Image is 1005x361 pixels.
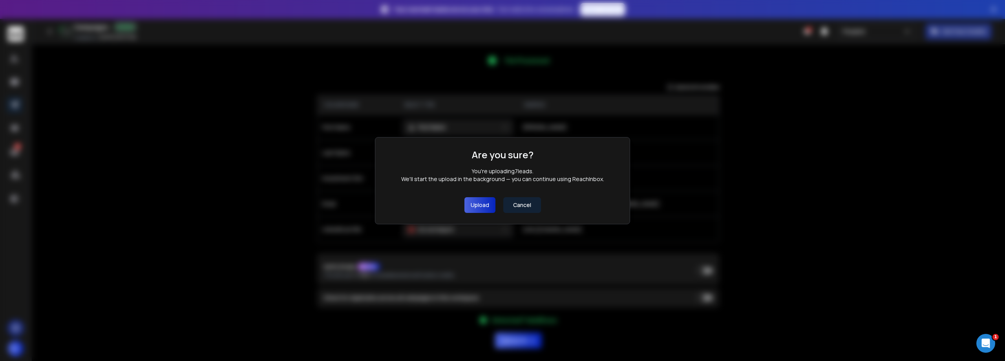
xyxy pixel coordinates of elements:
[992,334,999,340] span: 1
[976,334,995,353] iframe: Intercom live chat
[464,197,495,213] button: Upload
[401,167,604,183] p: You're uploading 7 lead s . We'll start the upload in the background — you can continue using Rea...
[472,148,534,161] h1: Are you sure?
[503,197,541,213] button: Cancel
